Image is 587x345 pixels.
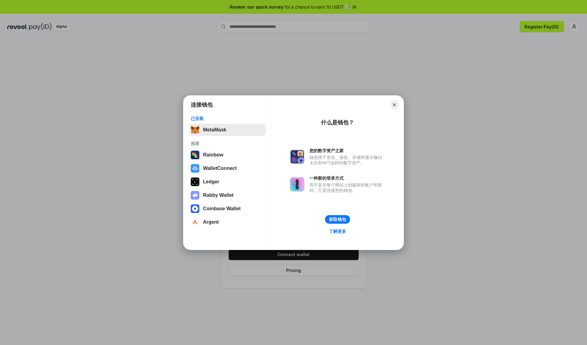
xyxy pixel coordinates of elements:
[329,217,346,222] div: 获取钱包
[191,178,199,186] img: svg+xml,%3Csvg%20xmlns%3D%22http%3A%2F%2Fwww.w3.org%2F2000%2Fsvg%22%20width%3D%2228%22%20height%3...
[203,179,219,185] div: Ledger
[189,216,266,228] button: Argent
[191,191,199,200] img: svg+xml,%3Csvg%20xmlns%3D%22http%3A%2F%2Fwww.w3.org%2F2000%2Fsvg%22%20fill%3D%22none%22%20viewBox...
[309,182,385,193] div: 而不是在每个网站上创建新的账户和密码，只需连接您的钱包。
[325,227,350,235] a: 了解更多
[189,162,266,174] button: WalletConnect
[191,141,264,146] div: 推荐
[309,175,385,181] div: 一种新的登录方式
[390,101,399,109] button: Close
[189,203,266,215] button: Coinbase Wallet
[309,155,385,166] div: 钱包用于发送、接收、存储和显示像以太坊和NFT这样的数字资产。
[191,151,199,159] img: svg+xml,%3Csvg%20width%3D%22120%22%20height%3D%22120%22%20viewBox%3D%220%200%20120%20120%22%20fil...
[191,101,213,108] h1: 连接钱包
[189,149,266,161] button: Rainbow
[191,116,264,121] div: 已安装
[191,164,199,173] img: svg+xml,%3Csvg%20width%3D%2228%22%20height%3D%2228%22%20viewBox%3D%220%200%2028%2028%22%20fill%3D...
[325,215,350,224] button: 获取钱包
[191,218,199,226] img: svg+xml,%3Csvg%20width%3D%2228%22%20height%3D%2228%22%20viewBox%3D%220%200%2028%2028%22%20fill%3D...
[203,127,226,133] div: MetaMask
[203,219,219,225] div: Argent
[203,152,223,158] div: Rainbow
[203,166,237,171] div: WalletConnect
[290,149,305,164] img: svg+xml,%3Csvg%20xmlns%3D%22http%3A%2F%2Fwww.w3.org%2F2000%2Fsvg%22%20fill%3D%22none%22%20viewBox...
[191,204,199,213] img: svg+xml,%3Csvg%20width%3D%2228%22%20height%3D%2228%22%20viewBox%3D%220%200%2028%2028%22%20fill%3D...
[290,177,305,192] img: svg+xml,%3Csvg%20xmlns%3D%22http%3A%2F%2Fwww.w3.org%2F2000%2Fsvg%22%20fill%3D%22none%22%20viewBox...
[329,229,346,234] div: 了解更多
[309,148,385,153] div: 您的数字资产之家
[203,206,241,211] div: Coinbase Wallet
[321,119,354,126] div: 什么是钱包？
[189,176,266,188] button: Ledger
[191,126,199,134] img: svg+xml,%3Csvg%20fill%3D%22none%22%20height%3D%2233%22%20viewBox%3D%220%200%2035%2033%22%20width%...
[203,193,234,198] div: Rabby Wallet
[189,189,266,201] button: Rabby Wallet
[189,124,266,136] button: MetaMask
